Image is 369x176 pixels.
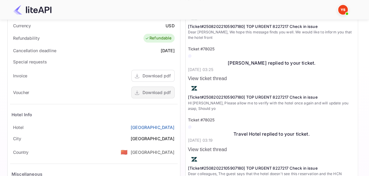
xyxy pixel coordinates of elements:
div: Cancellation deadline [13,47,56,54]
div: Country [13,149,29,155]
div: [GEOGRAPHIC_DATA] [131,149,175,155]
div: Hotel [13,124,24,130]
div: Travel Hotel replied to your ticket. [188,131,356,138]
div: Special requests [13,59,47,65]
div: [GEOGRAPHIC_DATA] [131,135,175,142]
div: Download pdf [143,89,171,96]
p: View ticket thread [188,75,356,82]
p: [Ticket#25082022105907180] TOP URGENT 8227217 Check in issue [188,94,356,100]
span: Ticket #78025 [188,117,215,122]
div: Currency [13,22,31,29]
a: [GEOGRAPHIC_DATA] [131,124,175,130]
div: Refundable [145,35,172,41]
div: Invoice [13,73,27,79]
div: Refundability [13,35,40,41]
div: Voucher [13,89,29,96]
img: AwvSTEc2VUhQAAAAAElFTkSuQmCC [188,82,200,94]
img: LiteAPI Logo [13,5,52,15]
p: [DATE] 03:25 [188,67,356,73]
p: [Ticket#25082022105907180] TOP URGENT 8227217 Check in issue [188,165,356,171]
img: AwvSTEc2VUhQAAAAAElFTkSuQmCC [188,153,200,165]
div: Download pdf [143,73,171,79]
img: Yandex Support [338,5,348,15]
div: City [13,135,21,142]
div: [DATE] [161,47,175,54]
div: USD [166,22,174,29]
span: Ticket #78025 [188,46,215,51]
div: Hotel Info [12,111,32,118]
p: [DATE] 03:19 [188,137,356,144]
div: [PERSON_NAME] replied to your ticket. [188,60,356,67]
p: [Ticket#25082022105907180] TOP URGENT 8227217 Check in issue [188,24,356,30]
p: HI [PERSON_NAME], Please allow me to verify with the hotel once again and will update you asap, S... [188,100,356,111]
span: United States [121,147,128,157]
p: View ticket thread [188,146,356,153]
p: Dear [PERSON_NAME], We hope this message finds you well. We would like to inform you that the hot... [188,29,356,40]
